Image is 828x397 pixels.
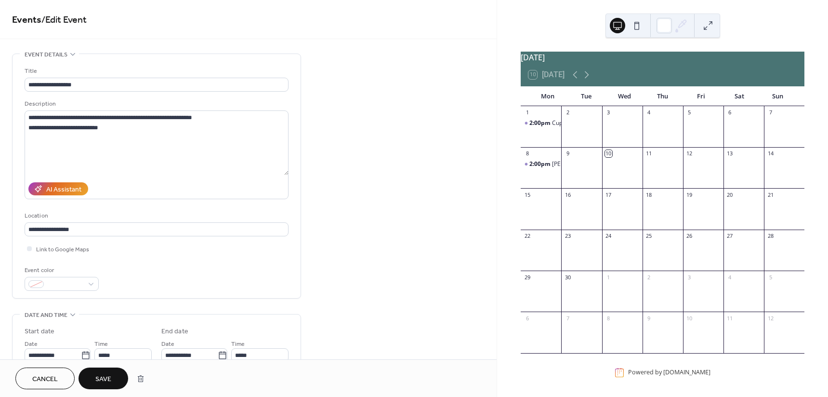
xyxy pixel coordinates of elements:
div: Powered by [628,369,710,377]
div: 10 [605,150,612,157]
div: 9 [564,150,571,157]
div: Fri [682,87,720,106]
div: Sun [758,87,797,106]
div: 25 [645,233,653,240]
div: Thu [644,87,682,106]
div: Mon [528,87,567,106]
div: Title [25,66,287,76]
div: 23 [564,233,571,240]
div: 2 [645,274,653,281]
span: Event details [25,50,67,60]
div: 9 [645,315,653,322]
div: End date [161,327,188,337]
div: 3 [686,274,693,281]
div: 30 [564,274,571,281]
div: 2 [564,109,571,116]
span: 2:00pm [529,119,552,127]
span: Date [161,339,174,349]
div: 6 [524,315,531,322]
div: 5 [686,109,693,116]
div: 12 [686,150,693,157]
div: 8 [524,150,531,157]
div: 28 [767,233,774,240]
div: 1 [605,274,612,281]
div: Location [25,211,287,221]
div: 11 [726,315,734,322]
span: / Edit Event [41,11,87,29]
div: [PERSON_NAME] painting at Cuppa & Catch up [552,160,677,168]
div: Tue [567,87,605,106]
button: Save [79,368,128,389]
div: 17 [605,191,612,198]
div: 4 [645,109,653,116]
span: Cancel [32,374,58,384]
div: Cuppa and Catch up [552,119,606,127]
div: [DATE] [521,52,804,63]
div: AI Assistant [46,185,81,195]
div: 21 [767,191,774,198]
div: 24 [605,233,612,240]
div: 4 [726,274,734,281]
div: 7 [767,109,774,116]
div: 20 [726,191,734,198]
span: Date and time [25,310,67,320]
div: 8 [605,315,612,322]
span: 2:00pm [529,160,552,168]
div: 13 [726,150,734,157]
div: 1 [524,109,531,116]
span: Time [231,339,245,349]
div: 29 [524,274,531,281]
div: Sat [720,87,759,106]
div: 22 [524,233,531,240]
div: 6 [726,109,734,116]
div: 26 [686,233,693,240]
div: 15 [524,191,531,198]
div: 14 [767,150,774,157]
div: 16 [564,191,571,198]
button: Cancel [15,368,75,389]
div: Event color [25,265,97,275]
div: Lewis Chessmen painting at Cuppa & Catch up [521,160,561,168]
div: 11 [645,150,653,157]
div: 7 [564,315,571,322]
span: Date [25,339,38,349]
a: [DOMAIN_NAME] [663,369,710,377]
div: Description [25,99,287,109]
div: Cuppa and Catch up [521,119,561,127]
div: 27 [726,233,734,240]
div: 5 [767,274,774,281]
div: 19 [686,191,693,198]
a: Events [12,11,41,29]
div: 12 [767,315,774,322]
span: Save [95,374,111,384]
span: Link to Google Maps [36,245,89,255]
div: Wed [605,87,644,106]
button: AI Assistant [28,182,88,195]
div: 10 [686,315,693,322]
div: Start date [25,327,54,337]
div: 3 [605,109,612,116]
div: 18 [645,191,653,198]
span: Time [94,339,108,349]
